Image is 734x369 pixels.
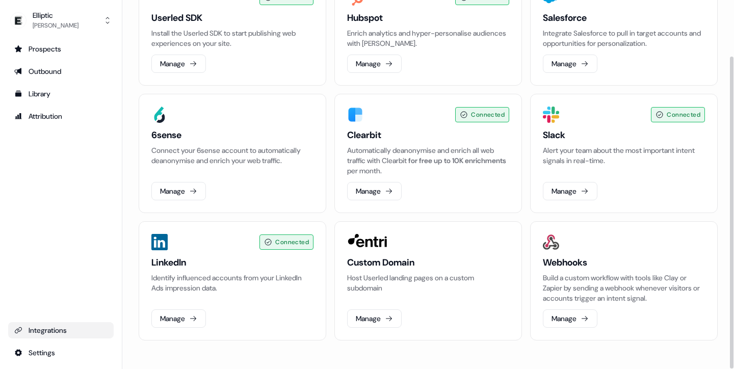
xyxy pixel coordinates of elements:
[151,256,313,269] h3: LinkedIn
[14,89,108,99] div: Library
[347,182,402,200] button: Manage
[8,345,114,361] a: Go to integrations
[543,309,597,328] button: Manage
[543,182,597,200] button: Manage
[8,63,114,80] a: Go to outbound experience
[151,129,313,141] h3: 6sense
[151,145,313,166] p: Connect your 6sense account to automatically deanonymise and enrich your web traffic.
[347,28,509,48] p: Enrich analytics and hyper-personalise audiences with [PERSON_NAME].
[8,108,114,124] a: Go to attribution
[151,28,313,48] p: Install the Userled SDK to start publishing web experiences on your site.
[543,145,705,166] p: Alert your team about the most important intent signals in real-time.
[14,111,108,121] div: Attribution
[8,322,114,338] a: Go to integrations
[14,66,108,76] div: Outbound
[543,129,705,141] h3: Slack
[33,10,78,20] div: Elliptic
[347,273,509,293] p: Host Userled landing pages on a custom subdomain
[275,237,309,247] span: Connected
[151,55,206,73] button: Manage
[543,55,597,73] button: Manage
[33,20,78,31] div: [PERSON_NAME]
[347,12,509,24] h3: Hubspot
[347,309,402,328] button: Manage
[471,110,505,120] span: Connected
[347,145,509,176] div: Automatically deanonymise and enrich all web traffic with Clearbit per month.
[14,325,108,335] div: Integrations
[8,41,114,57] a: Go to prospects
[14,348,108,358] div: Settings
[543,28,705,48] p: Integrate Salesforce to pull in target accounts and opportunities for personalization.
[543,256,705,269] h3: Webhooks
[543,273,705,303] p: Build a custom workflow with tools like Clay or Zapier by sending a webhook whenever visitors or ...
[8,86,114,102] a: Go to templates
[408,156,506,165] span: for free up to 10K enrichments
[347,256,509,269] h3: Custom Domain
[543,12,705,24] h3: Salesforce
[151,309,206,328] button: Manage
[8,8,114,33] button: Elliptic[PERSON_NAME]
[151,273,313,293] p: Identify influenced accounts from your LinkedIn Ads impression data.
[347,55,402,73] button: Manage
[14,44,108,54] div: Prospects
[667,110,700,120] span: Connected
[151,182,206,200] button: Manage
[151,12,313,24] h3: Userled SDK
[347,129,509,141] h3: Clearbit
